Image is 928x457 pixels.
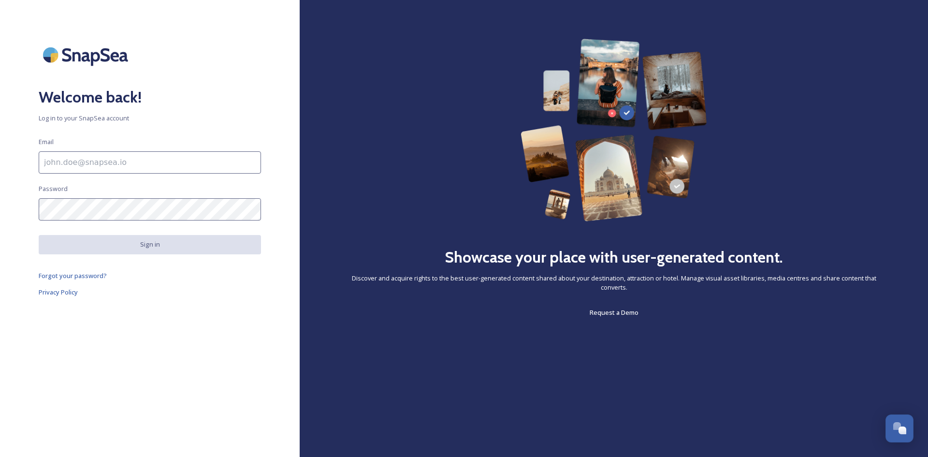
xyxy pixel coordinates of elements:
[338,274,889,292] span: Discover and acquire rights to the best user-generated content shared about your destination, att...
[445,246,783,269] h2: Showcase your place with user-generated content.
[885,414,913,442] button: Open Chat
[39,151,261,174] input: john.doe@snapsea.io
[39,271,107,280] span: Forgot your password?
[39,114,261,123] span: Log in to your SnapSea account
[39,270,261,281] a: Forgot your password?
[39,137,54,147] span: Email
[39,184,68,193] span: Password
[39,286,261,298] a: Privacy Policy
[590,307,638,318] a: Request a Demo
[521,39,707,221] img: 63b42ca75bacad526042e722_Group%20154-p-800.png
[39,235,261,254] button: Sign in
[39,39,135,71] img: SnapSea Logo
[39,86,261,109] h2: Welcome back!
[39,288,78,296] span: Privacy Policy
[590,308,638,317] span: Request a Demo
